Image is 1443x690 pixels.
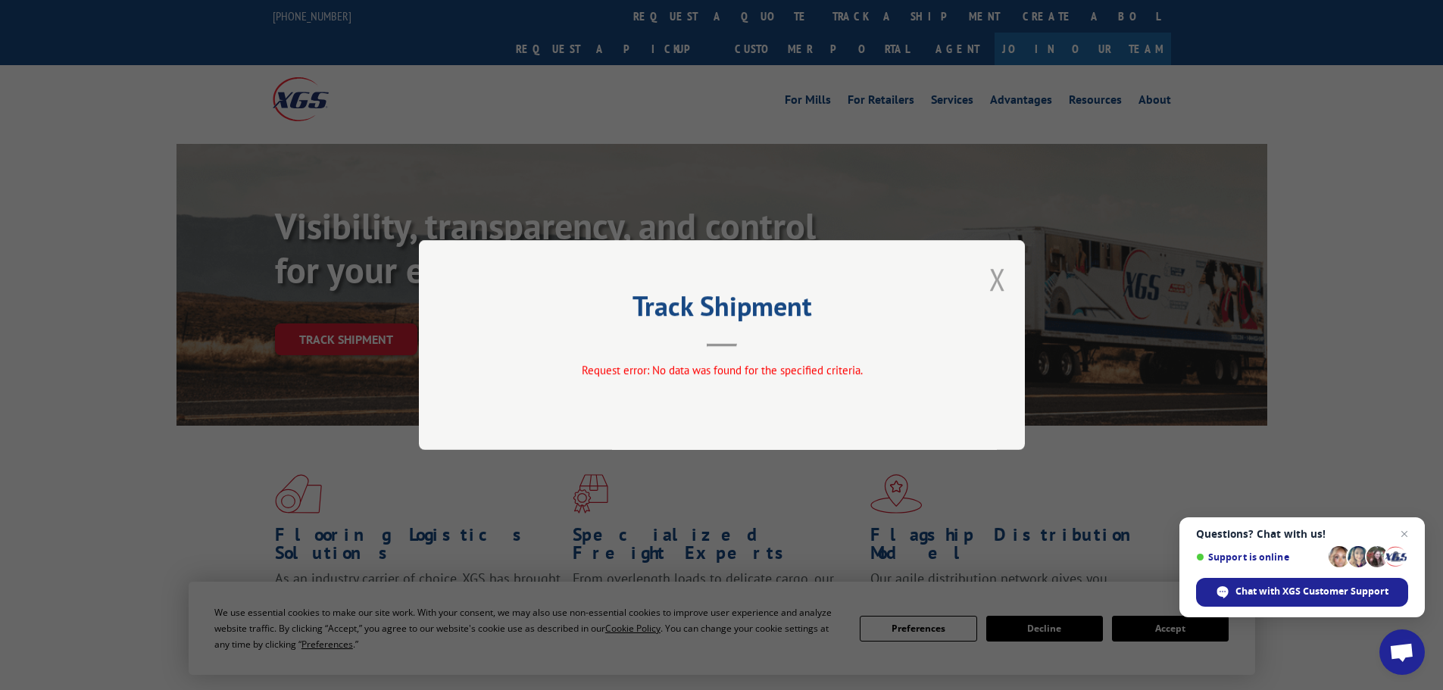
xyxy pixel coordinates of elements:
div: Chat with XGS Customer Support [1196,578,1408,607]
span: Close chat [1395,525,1413,543]
span: Request error: No data was found for the specified criteria. [581,363,862,377]
span: Questions? Chat with us! [1196,528,1408,540]
button: Close modal [989,259,1006,299]
span: Chat with XGS Customer Support [1235,585,1388,598]
span: Support is online [1196,551,1323,563]
div: Open chat [1379,629,1425,675]
h2: Track Shipment [495,295,949,324]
